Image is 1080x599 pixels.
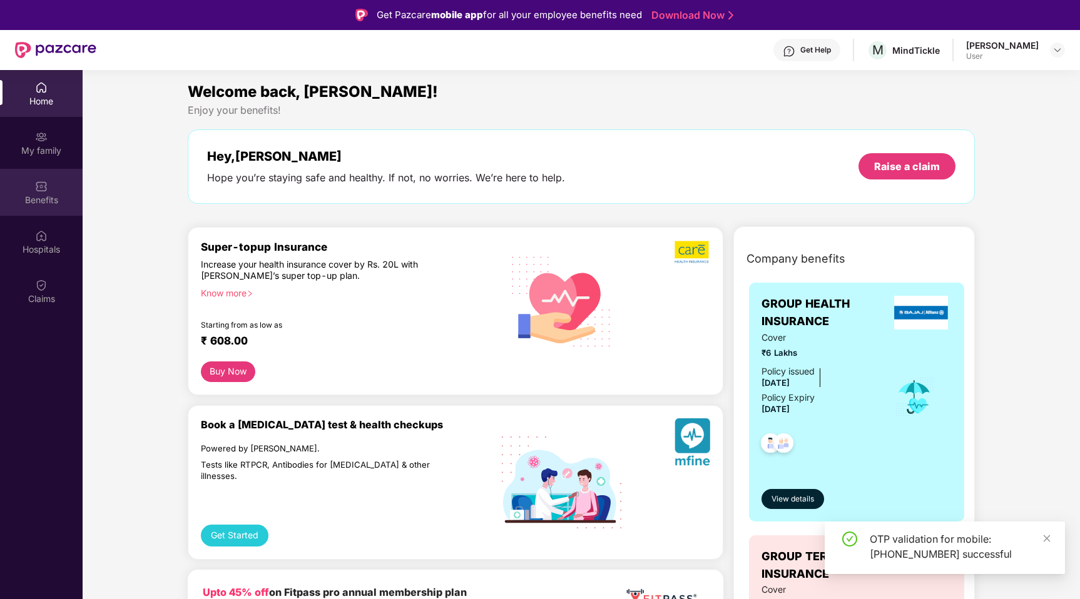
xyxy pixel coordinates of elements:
[762,489,824,509] button: View details
[35,279,48,291] img: svg+xml;base64,PHN2ZyBpZD0iQ2xhaW0iIHhtbG5zPSJodHRwOi8vd3d3LnczLm9yZy8yMDAwL3N2ZyIgd2lkdGg9IjIwIi...
[35,180,48,193] img: svg+xml;base64,PHN2ZyBpZD0iQmVuZWZpdHMiIHhtbG5zPSJodHRwOi8vd3d3LnczLm9yZy8yMDAwL3N2ZyIgd2lkdGg9Ij...
[768,430,799,460] img: svg+xml;base64,PHN2ZyB4bWxucz0iaHR0cDovL3d3dy53My5vcmcvMjAwMC9zdmciIHdpZHRoPSI0OC45NDMiIGhlaWdodD...
[201,443,444,455] div: Powered by [PERSON_NAME].
[355,9,368,21] img: Logo
[762,295,890,331] span: GROUP HEALTH INSURANCE
[772,493,814,505] span: View details
[207,171,565,184] div: Hope you’re staying safe and healthy. If not, no worries. We’re here to help.
[203,586,269,598] b: Upto 45% off
[762,378,790,388] span: [DATE]
[842,531,857,546] span: check-circle
[783,45,795,58] img: svg+xml;base64,PHN2ZyBpZD0iSGVscC0zMngzMiIgeG1sbnM9Imh0dHA6Ly93d3cudzMub3JnLzIwMDAvc3ZnIiB3aWR0aD...
[728,9,733,22] img: Stroke
[1052,45,1062,55] img: svg+xml;base64,PHN2ZyBpZD0iRHJvcGRvd24tMzJ4MzIiIHhtbG5zPSJodHRwOi8vd3d3LnczLm9yZy8yMDAwL3N2ZyIgd2...
[201,460,444,481] div: Tests like RTPCR, Antibodies for [MEDICAL_DATA] & other illnesses.
[502,240,621,361] img: svg+xml;base64,PHN2ZyB4bWxucz0iaHR0cDovL3d3dy53My5vcmcvMjAwMC9zdmciIHhtbG5zOnhsaW5rPSJodHRwOi8vd3...
[207,149,565,164] div: Hey, [PERSON_NAME]
[894,296,948,330] img: insurerLogo
[966,39,1039,51] div: [PERSON_NAME]
[762,548,894,583] span: GROUP TERM LIFE INSURANCE
[35,81,48,94] img: svg+xml;base64,PHN2ZyBpZD0iSG9tZSIgeG1sbnM9Imh0dHA6Ly93d3cudzMub3JnLzIwMDAvc3ZnIiB3aWR0aD0iMjAiIG...
[203,586,467,598] b: on Fitpass pro annual membership plan
[502,436,621,528] img: svg+xml;base64,PHN2ZyB4bWxucz0iaHR0cDovL3d3dy53My5vcmcvMjAwMC9zdmciIHdpZHRoPSIxOTIiIGhlaWdodD0iMT...
[35,131,48,143] img: svg+xml;base64,PHN2ZyB3aWR0aD0iMjAiIGhlaWdodD0iMjAiIHZpZXdCb3g9IjAgMCAyMCAyMCIgZmlsbD0ibm9uZSIgeG...
[247,290,253,297] span: right
[874,159,940,173] div: Raise a claim
[201,259,444,282] div: Increase your health insurance cover by Rs. 20L with [PERSON_NAME]’s super top-up plan.
[675,418,710,470] img: svg+xml;base64,PHN2ZyB4bWxucz0iaHR0cDovL3d3dy53My5vcmcvMjAwMC9zdmciIHhtbG5zOnhsaW5rPSJodHRwOi8vd3...
[800,45,831,55] div: Get Help
[201,320,445,329] div: Starting from as low as
[377,8,642,23] div: Get Pazcare for all your employee benefits need
[15,42,96,58] img: New Pazcare Logo
[188,83,438,101] span: Welcome back, [PERSON_NAME]!
[431,9,483,21] strong: mobile app
[201,525,268,546] button: Get Started
[201,288,491,296] div: Know more
[201,418,498,431] div: Book a [MEDICAL_DATA] test & health checkups
[872,43,884,58] span: M
[188,104,976,117] div: Enjoy your benefits!
[201,361,255,382] button: Buy Now
[762,391,815,405] div: Policy Expiry
[966,51,1039,61] div: User
[894,376,935,418] img: icon
[762,365,815,378] div: Policy issued
[870,531,1050,561] div: OTP validation for mobile: [PHONE_NUMBER] successful
[1042,534,1051,543] span: close
[201,240,498,253] div: Super-topup Insurance
[201,334,486,349] div: ₹ 608.00
[762,331,877,345] span: Cover
[762,404,790,414] span: [DATE]
[675,240,710,264] img: b5dec4f62d2307b9de63beb79f102df3.png
[35,229,48,242] img: svg+xml;base64,PHN2ZyBpZD0iSG9zcGl0YWxzIiB4bWxucz0iaHR0cDovL3d3dy53My5vcmcvMjAwMC9zdmciIHdpZHRoPS...
[762,583,877,596] span: Cover
[746,250,845,268] span: Company benefits
[892,44,940,56] div: MindTickle
[755,430,786,460] img: svg+xml;base64,PHN2ZyB4bWxucz0iaHR0cDovL3d3dy53My5vcmcvMjAwMC9zdmciIHdpZHRoPSI0OC45NDMiIGhlaWdodD...
[651,9,730,22] a: Download Now
[762,346,877,360] span: ₹6 Lakhs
